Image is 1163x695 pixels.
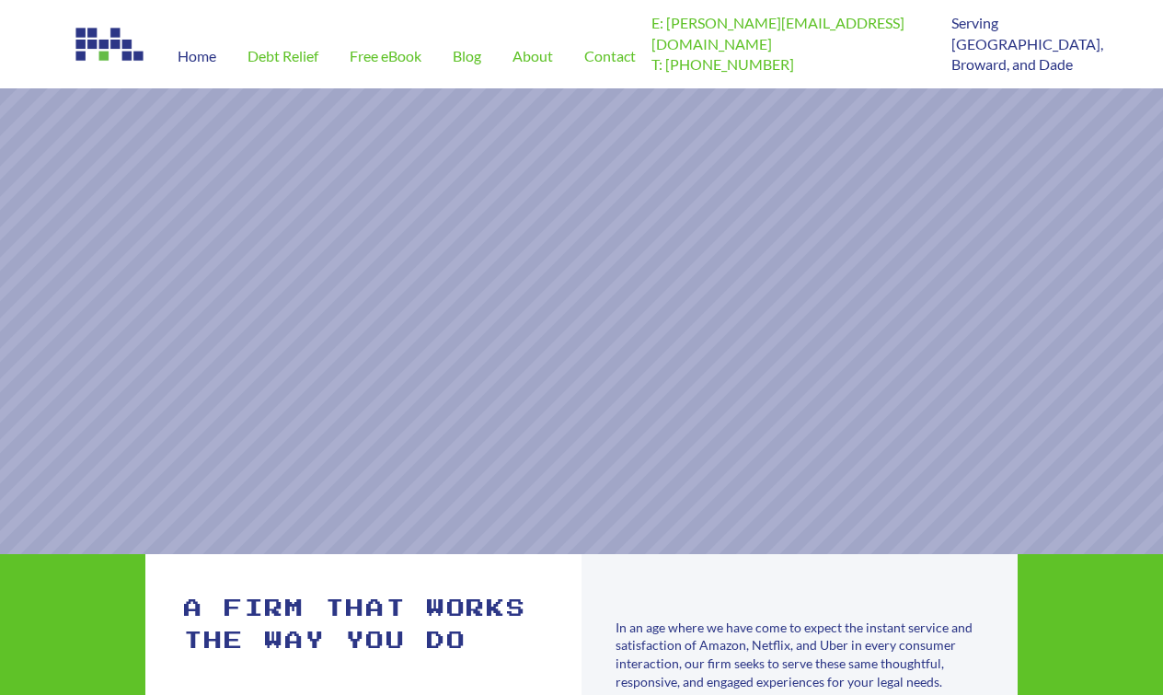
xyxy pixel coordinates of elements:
a: Free eBook [334,24,437,88]
img: Image [74,24,147,64]
a: About [497,24,569,88]
span: Contact [584,49,636,64]
a: Home [162,24,232,88]
span: Home [178,49,216,64]
a: Debt Relief [232,24,334,88]
p: Serving [GEOGRAPHIC_DATA], Broward, and Dade [951,13,1089,75]
a: Blog [437,24,497,88]
span: Free eBook [350,49,421,64]
span: Debt Relief [248,49,318,64]
h1: A firm that works the way you do [184,593,545,658]
span: Blog [453,49,481,64]
a: T: [PHONE_NUMBER] [651,55,794,73]
a: E: [PERSON_NAME][EMAIL_ADDRESS][DOMAIN_NAME] [651,14,904,52]
a: Contact [569,24,651,88]
span: About [512,49,553,64]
